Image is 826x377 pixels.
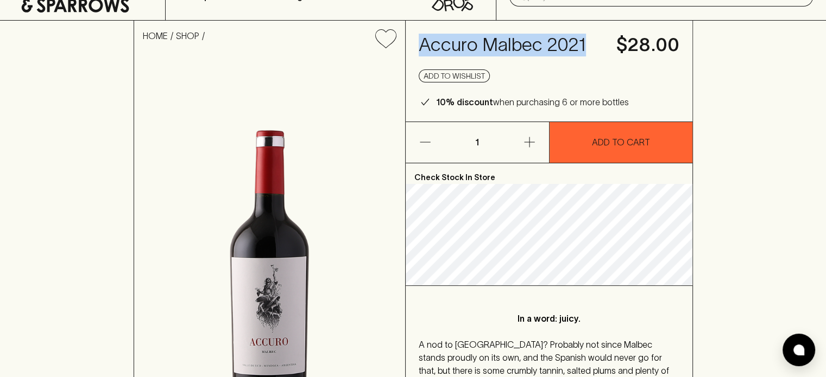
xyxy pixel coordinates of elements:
p: 1 [464,122,490,163]
h4: $28.00 [616,34,679,56]
p: when purchasing 6 or more bottles [436,95,629,108]
b: 10% discount [436,97,493,107]
p: Check Stock In Store [406,163,692,184]
button: ADD TO CART [550,122,692,163]
img: bubble-icon [793,344,804,355]
button: Add to wishlist [371,25,401,53]
h4: Accuro Malbec 2021 [419,34,603,56]
a: SHOP [176,31,199,41]
a: HOME [143,31,168,41]
p: In a word: juicy. [440,312,658,325]
p: ADD TO CART [592,136,650,149]
button: Add to wishlist [419,69,490,82]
